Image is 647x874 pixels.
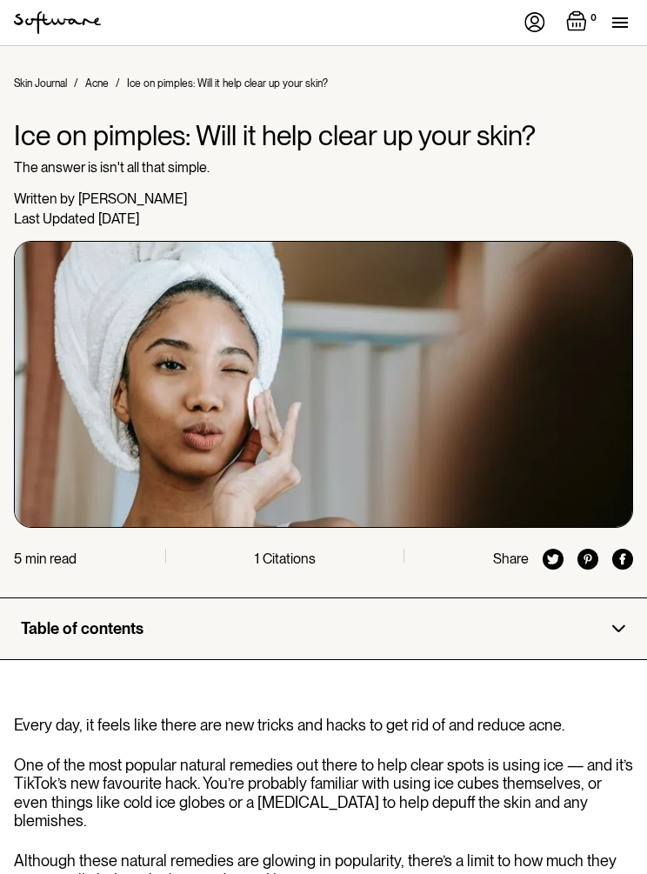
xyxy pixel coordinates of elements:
[14,159,633,176] p: The answer is isn't all that simple.
[566,10,600,35] a: Open empty cart
[14,756,633,831] p: One of the most popular natural remedies out there to help clear spots is using ice — and it’s Ti...
[493,550,529,567] div: Share
[14,550,22,567] div: 5
[255,550,259,567] div: 1
[116,77,120,90] div: /
[78,190,187,207] div: [PERSON_NAME]
[14,210,95,227] div: Last Updated
[14,77,67,90] a: Skin Journal
[21,619,143,638] div: Table of contents
[587,10,600,26] div: 0
[14,190,75,207] div: Written by
[14,716,633,735] p: Every day, it feels like there are new tricks and hacks to get rid of and reduce acne.
[14,119,633,152] h1: Ice on pimples: Will it help clear up your skin?
[25,550,77,567] div: min read
[577,549,598,570] img: pinterest icon
[543,549,564,570] img: twitter icon
[127,77,328,90] div: Ice on pimples: Will it help clear up your skin?
[14,11,101,34] a: home
[85,77,109,90] a: Acne
[14,11,101,34] img: Software Logo
[263,550,316,567] div: Citations
[612,549,633,570] img: facebook icon
[98,210,139,227] div: [DATE]
[74,77,78,90] div: /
